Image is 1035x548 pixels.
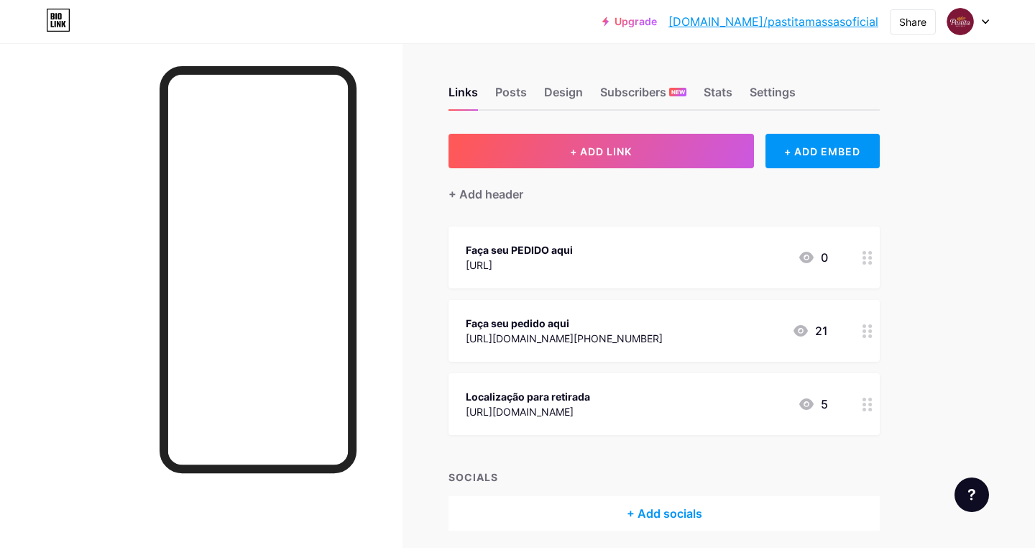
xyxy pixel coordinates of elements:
[798,396,828,413] div: 5
[466,242,573,257] div: Faça seu PEDIDO aqui
[947,8,974,35] img: pastitamassasoficial
[448,496,880,531] div: + Add socials
[602,16,657,27] a: Upgrade
[466,389,590,404] div: Localização para retirada
[495,83,527,109] div: Posts
[600,83,686,109] div: Subscribers
[798,249,828,266] div: 0
[671,88,685,96] span: NEW
[448,134,754,168] button: + ADD LINK
[448,186,523,203] div: + Add header
[704,83,732,109] div: Stats
[899,14,926,29] div: Share
[750,83,796,109] div: Settings
[544,83,583,109] div: Design
[448,470,880,485] div: SOCIALS
[466,404,590,419] div: [URL][DOMAIN_NAME]
[765,134,880,168] div: + ADD EMBED
[466,331,663,346] div: [URL][DOMAIN_NAME][PHONE_NUMBER]
[668,13,878,30] a: [DOMAIN_NAME]/pastitamassasoficial
[792,322,828,339] div: 21
[570,145,632,157] span: + ADD LINK
[466,316,663,331] div: Faça seu pedido aqui
[448,83,478,109] div: Links
[466,257,573,273] div: [URL]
